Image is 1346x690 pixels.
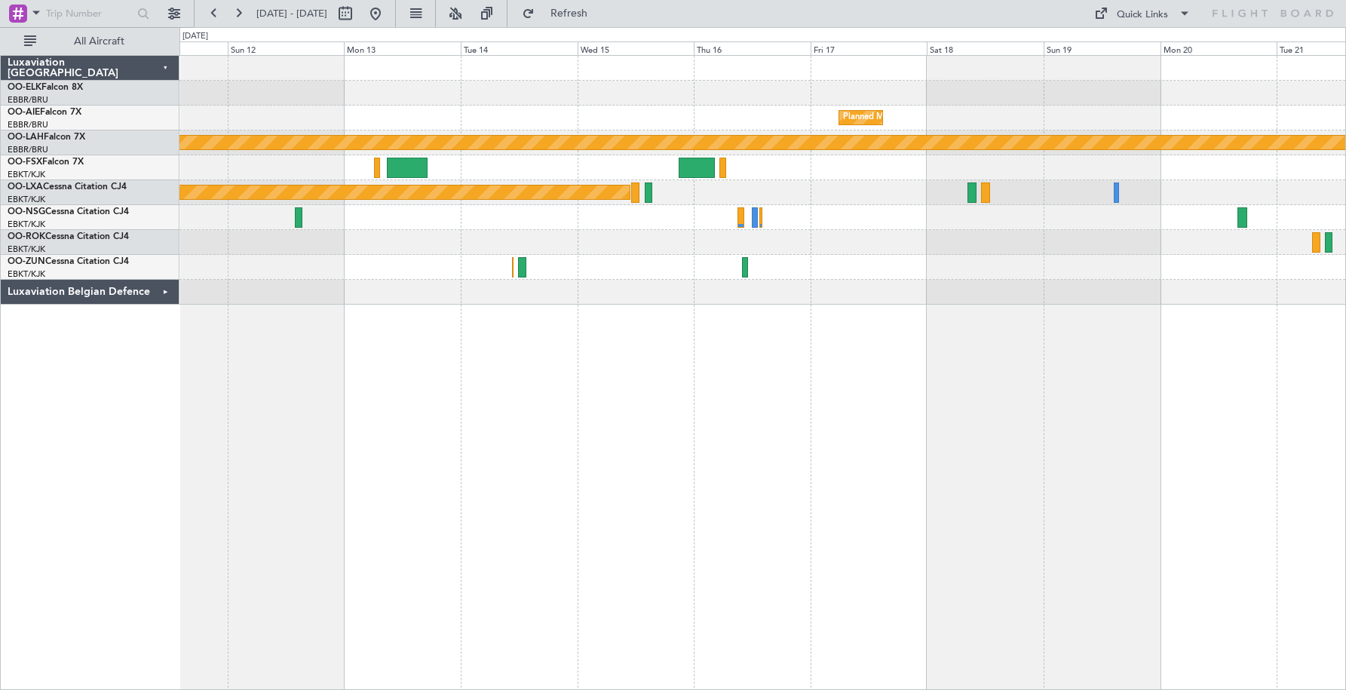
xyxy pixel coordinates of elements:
div: [DATE] [182,30,208,43]
span: OO-ELK [8,83,41,92]
a: OO-ZUNCessna Citation CJ4 [8,257,129,266]
div: Sat 18 [927,41,1044,55]
a: OO-ELKFalcon 8X [8,83,83,92]
span: OO-ZUN [8,257,45,266]
span: OO-LXA [8,182,43,192]
a: OO-FSXFalcon 7X [8,158,84,167]
a: OO-LXACessna Citation CJ4 [8,182,127,192]
span: OO-FSX [8,158,42,167]
div: Mon 13 [344,41,461,55]
div: Fri 17 [811,41,927,55]
span: OO-LAH [8,133,44,142]
button: All Aircraft [17,29,164,54]
div: Wed 15 [578,41,694,55]
div: Thu 16 [694,41,811,55]
span: Refresh [538,8,601,19]
div: Mon 20 [1161,41,1277,55]
a: EBBR/BRU [8,119,48,130]
span: OO-ROK [8,232,45,241]
div: Quick Links [1117,8,1168,23]
a: EBKT/KJK [8,194,45,205]
span: [DATE] - [DATE] [256,7,327,20]
a: OO-NSGCessna Citation CJ4 [8,207,129,216]
div: Tue 14 [461,41,578,55]
a: EBBR/BRU [8,94,48,106]
a: OO-LAHFalcon 7X [8,133,85,142]
span: OO-AIE [8,108,40,117]
a: OO-AIEFalcon 7X [8,108,81,117]
span: OO-NSG [8,207,45,216]
div: Sun 19 [1044,41,1161,55]
a: OO-ROKCessna Citation CJ4 [8,232,129,241]
input: Trip Number [46,2,133,25]
button: Refresh [515,2,606,26]
a: EBKT/KJK [8,268,45,280]
div: Sun 12 [228,41,345,55]
div: Planned Maint [GEOGRAPHIC_DATA] ([GEOGRAPHIC_DATA] National) [843,106,1116,129]
a: EBBR/BRU [8,144,48,155]
button: Quick Links [1087,2,1198,26]
a: EBKT/KJK [8,219,45,230]
a: EBKT/KJK [8,169,45,180]
a: EBKT/KJK [8,244,45,255]
span: All Aircraft [39,36,159,47]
